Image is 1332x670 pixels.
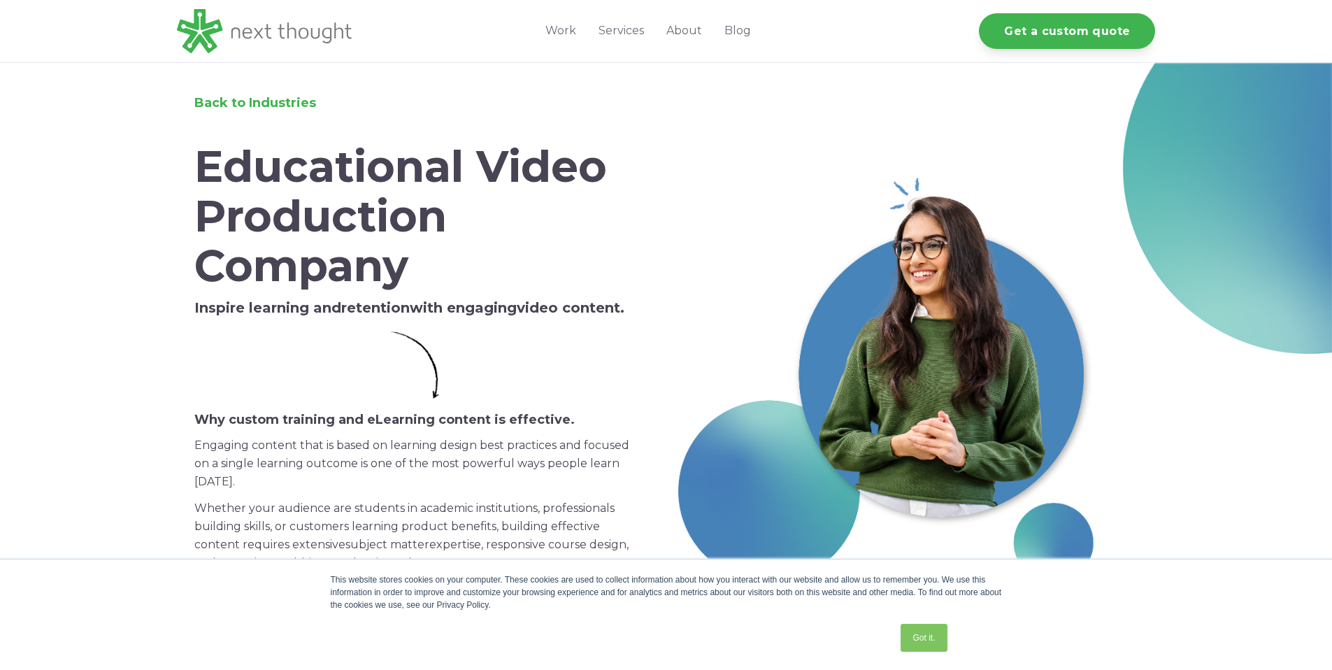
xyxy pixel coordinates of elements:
[194,142,636,292] h1: Educational Video Production Company
[194,439,629,488] span: Engaging content that is based on learning design best practices and focused on a single learning...
[194,413,636,428] h6: Why custom training and eLearning content is effective.
[391,332,440,399] img: Simple Arrow
[901,624,947,652] a: Got it.
[341,299,410,316] span: retention
[979,13,1155,49] a: Get a custom quote
[194,299,624,316] strong: Inspire learning and with engaging .
[331,573,1002,611] div: This website stores cookies on your computer. These cookies are used to collect information about...
[194,95,316,111] a: Back to Industries
[345,538,429,551] span: subject matter
[678,166,1096,583] img: Education-Header
[177,9,352,53] img: LG - NextThought Logo
[194,501,615,551] span: Whether your audience are students in academic institutions, professionals building skills, or cu...
[517,299,620,316] span: video content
